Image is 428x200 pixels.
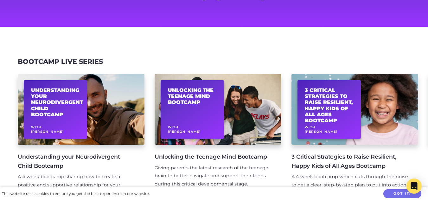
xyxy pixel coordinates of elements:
h4: Understanding your Neurodivergent Child Bootcamp [18,152,134,170]
span: With [305,125,316,129]
h2: Understanding your Neurodivergent Child Bootcamp [31,87,80,118]
h4: Unlocking the Teenage Mind Bootcamp [155,152,271,161]
span: With [168,125,179,129]
a: Bootcamp Live Series [18,58,103,65]
div: Open Intercom Messenger [406,179,422,194]
h2: 3 Critical Strategies to Raise Resilient, Happy Kids of All Ages Bootcamp [305,87,354,124]
h2: Unlocking the Teenage Mind Bootcamp [168,87,217,106]
div: A 4 week bootcamp sharing how to create a positive and supportive relationship for your neurodive... [18,173,134,197]
span: [PERSON_NAME] [305,130,338,133]
div: This website uses cookies to ensure you get the best experience on our website. [2,191,150,197]
button: Got it! [383,189,421,198]
div: Giving parents the latest research of the teenage brain to better navigate and support their teen... [155,164,271,189]
h4: 3 Critical Strategies to Raise Resilient, Happy Kids of All Ages Bootcamp [291,152,408,170]
span: With [31,125,42,129]
span: [PERSON_NAME] [31,130,64,133]
span: [PERSON_NAME] [168,130,201,133]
